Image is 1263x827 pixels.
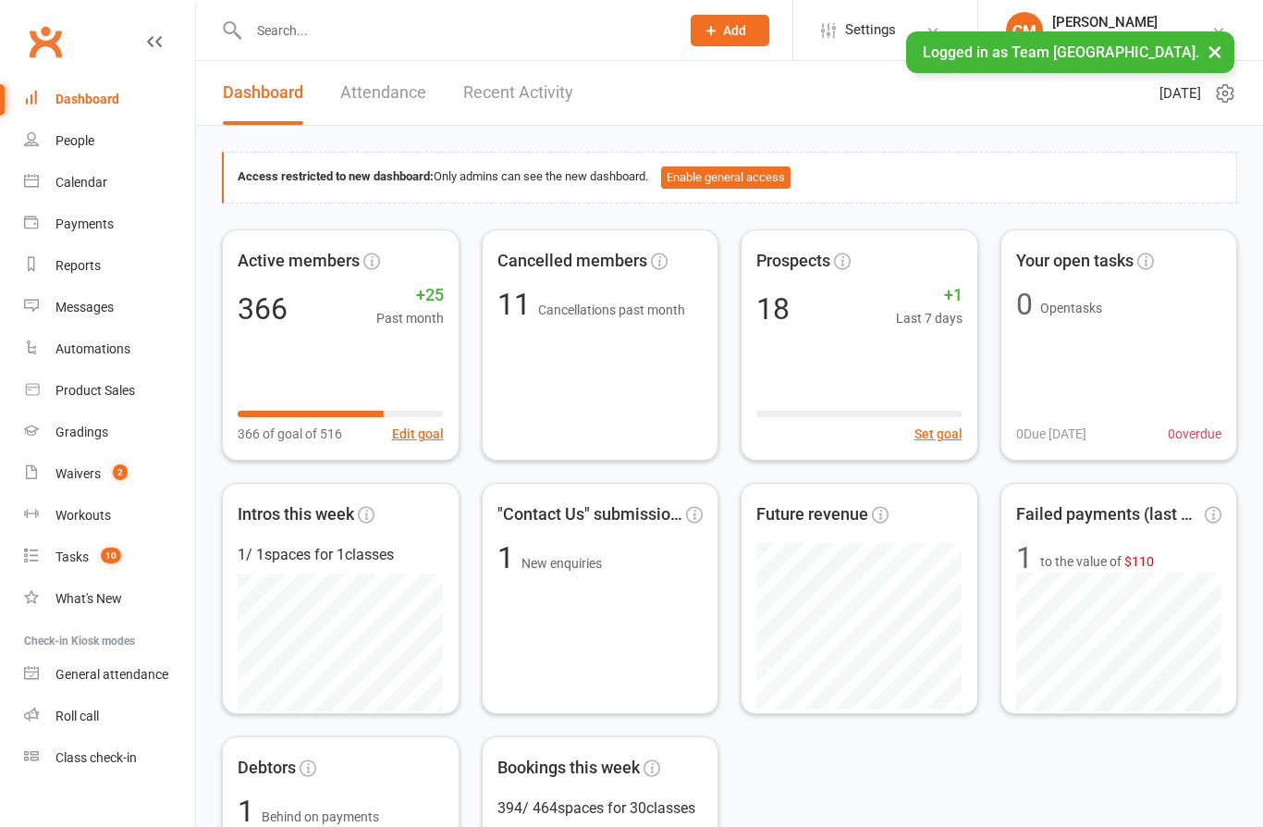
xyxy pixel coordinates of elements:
a: What's New [24,578,195,620]
span: Intros this week [238,501,354,528]
span: Cancellations past month [538,302,685,317]
div: Dashboard [55,92,119,106]
div: 394 / 464 spaces for 30 classes [497,796,704,821]
div: CM [1006,12,1043,49]
span: New enquiries [521,556,602,571]
div: People [55,133,94,148]
div: [PERSON_NAME] [1052,14,1211,31]
div: General attendance [55,667,168,682]
span: Add [723,23,746,38]
span: Your open tasks [1016,248,1134,275]
span: +25 [376,282,444,309]
div: Messages [55,300,114,315]
div: Workouts [55,508,111,523]
a: Recent Activity [463,61,573,125]
div: 18 [756,294,790,324]
a: Workouts [24,495,195,537]
a: Waivers 2 [24,453,195,495]
div: Only admins can see the new dashboard. [238,167,1222,189]
span: Debtors [238,755,296,782]
button: × [1198,31,1232,71]
div: Roll call [55,709,99,723]
div: Automations [55,341,130,356]
div: 1 [1016,543,1033,573]
div: What's New [55,591,122,606]
a: Tasks 10 [24,537,195,578]
span: $110 [1124,554,1154,569]
a: Class kiosk mode [24,737,195,779]
span: Bookings this week [497,755,640,782]
button: Set goal [914,424,963,444]
span: Behind on payments [262,809,379,824]
button: Edit goal [392,424,444,444]
button: Enable general access [661,167,791,189]
div: 0 [1016,290,1033,319]
span: 2 [113,464,128,480]
span: Logged in as Team [GEOGRAPHIC_DATA]. [923,43,1199,61]
span: Future revenue [756,501,868,528]
span: +1 [896,282,963,309]
span: to the value of [1040,551,1154,572]
span: "Contact Us" submissions [497,501,683,528]
div: 1 / 1 spaces for 1 classes [238,543,444,567]
a: Dashboard [223,61,303,125]
a: People [24,120,195,162]
div: Gradings [55,425,108,439]
a: Dashboard [24,79,195,120]
span: Open tasks [1040,301,1102,315]
div: Team [GEOGRAPHIC_DATA] [1052,31,1211,47]
span: 0 overdue [1168,424,1221,444]
span: 0 Due [DATE] [1016,424,1086,444]
div: Calendar [55,175,107,190]
a: General attendance kiosk mode [24,654,195,696]
a: Roll call [24,696,195,737]
div: Payments [55,216,114,231]
input: Search... [243,18,667,43]
span: 1 [497,540,521,575]
span: Prospects [756,248,830,275]
div: 366 [238,294,288,324]
a: Messages [24,287,195,328]
span: 11 [497,287,538,322]
div: Waivers [55,466,101,481]
a: Payments [24,204,195,245]
span: Failed payments (last 30d) [1016,501,1202,528]
a: Calendar [24,162,195,204]
span: Cancelled members [497,248,647,275]
a: Clubworx [22,19,68,65]
a: Attendance [340,61,426,125]
a: Product Sales [24,370,195,412]
span: [DATE] [1159,82,1201,105]
span: 366 of goal of 516 [238,424,342,444]
strong: Access restricted to new dashboard: [238,169,434,183]
div: Tasks [55,549,89,564]
button: Add [691,15,769,46]
a: Reports [24,245,195,287]
a: Gradings [24,412,195,453]
span: Past month [376,308,444,328]
span: Active members [238,248,360,275]
a: Automations [24,328,195,370]
div: Class check-in [55,750,137,765]
span: Last 7 days [896,308,963,328]
span: Settings [845,9,896,51]
span: 10 [101,548,121,563]
div: Reports [55,258,101,273]
div: Product Sales [55,383,135,398]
